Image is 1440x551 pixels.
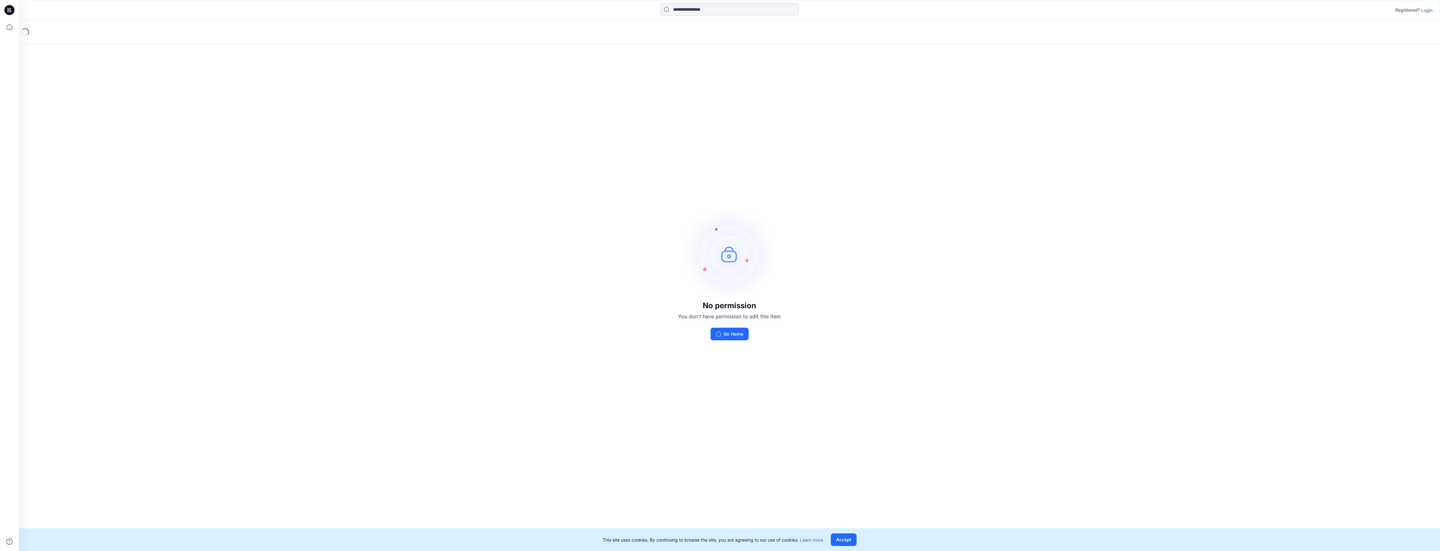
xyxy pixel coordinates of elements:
h3: No permission [678,301,781,310]
button: Go Home [711,328,749,340]
img: no-perm.svg [682,207,777,301]
p: Login [1421,7,1432,14]
button: Accept [831,533,857,546]
p: This site uses cookies. By continuing to browse the site, you are agreeing to our use of cookies. [603,537,823,543]
a: Learn more [800,537,823,543]
p: You don't have permission to edit this item [678,313,781,320]
p: Registered? [1395,6,1420,14]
